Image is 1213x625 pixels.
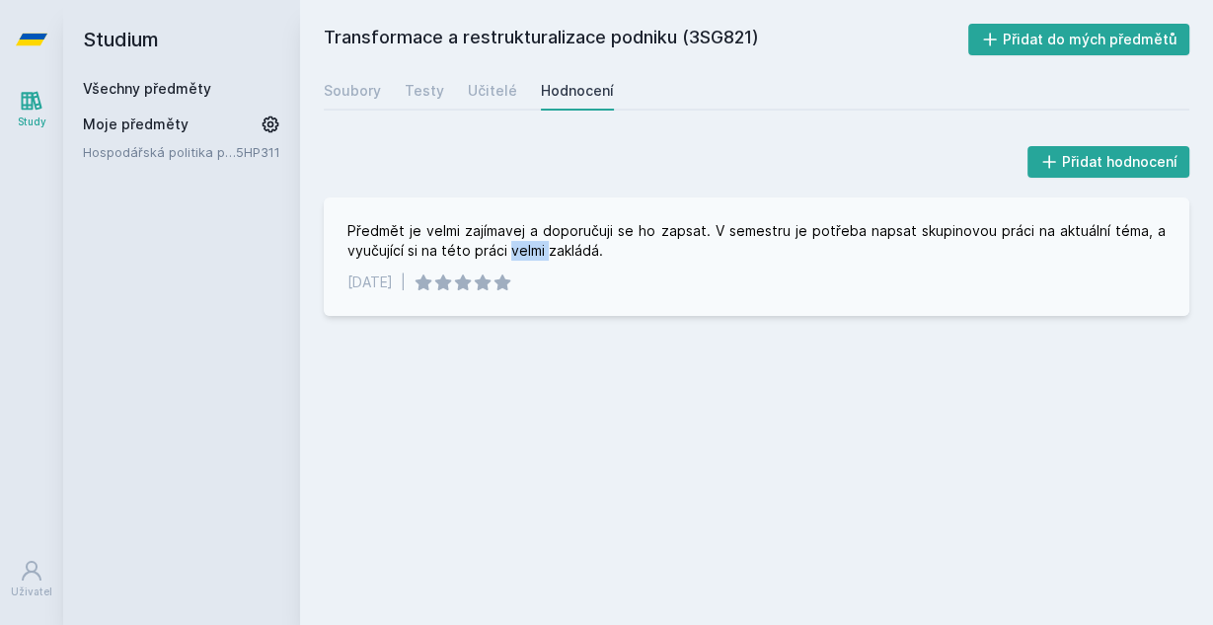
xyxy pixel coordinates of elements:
[405,81,444,101] div: Testy
[405,71,444,111] a: Testy
[83,115,189,134] span: Moje předměty
[968,24,1190,55] button: Přidat do mých předmětů
[347,221,1166,261] div: Předmět je velmi zajímavej a doporučuji se ho zapsat. V semestru je potřeba napsat skupinovou prá...
[324,71,381,111] a: Soubory
[401,273,406,292] div: |
[18,115,46,129] div: Study
[347,273,393,292] div: [DATE]
[468,71,517,111] a: Učitelé
[1027,146,1190,178] button: Přidat hodnocení
[324,81,381,101] div: Soubory
[11,585,52,599] div: Uživatel
[468,81,517,101] div: Učitelé
[236,144,280,160] a: 5HP311
[4,79,59,139] a: Study
[83,80,211,97] a: Všechny předměty
[541,81,614,101] div: Hodnocení
[4,549,59,609] a: Uživatel
[324,24,968,55] h2: Transformace a restrukturalizace podniku (3SG821)
[541,71,614,111] a: Hodnocení
[83,142,236,162] a: Hospodářská politika pro země bohaté na přírodní zdroje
